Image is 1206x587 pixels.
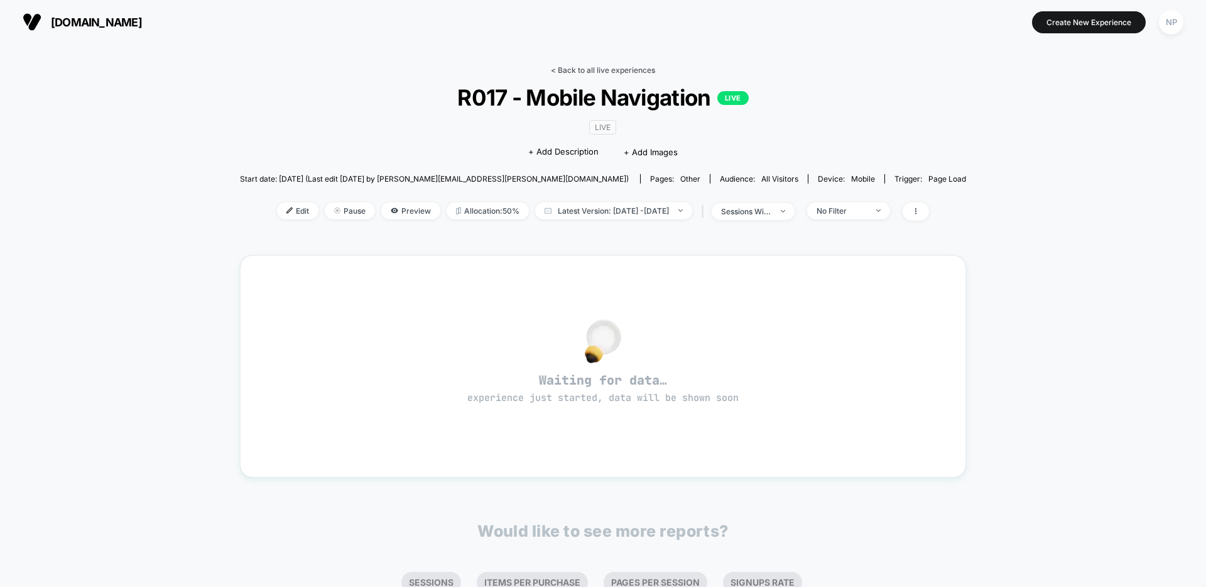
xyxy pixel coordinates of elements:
[286,207,293,214] img: edit
[51,16,142,29] span: [DOMAIN_NAME]
[851,174,875,184] span: mobile
[589,120,616,134] span: LIVE
[876,209,881,212] img: end
[277,202,318,219] span: Edit
[650,174,700,184] div: Pages:
[720,174,798,184] div: Audience:
[1159,10,1183,35] div: NP
[894,174,966,184] div: Trigger:
[717,91,749,105] p: LIVE
[698,202,712,221] span: |
[325,202,375,219] span: Pause
[528,146,599,158] span: + Add Description
[678,209,683,212] img: end
[545,207,551,214] img: calendar
[1032,11,1146,33] button: Create New Experience
[23,13,41,31] img: Visually logo
[585,319,621,363] img: no_data
[447,202,529,219] span: Allocation: 50%
[1155,9,1187,35] button: NP
[817,206,867,216] div: No Filter
[240,174,629,184] span: Start date: [DATE] (Last edit [DATE] by [PERSON_NAME][EMAIL_ADDRESS][PERSON_NAME][DOMAIN_NAME])
[551,65,655,75] a: < Back to all live experiences
[624,147,678,157] span: + Add Images
[928,174,966,184] span: Page Load
[334,207,340,214] img: end
[721,207,771,216] div: sessions with impression
[276,84,930,111] span: R017 - Mobile Navigation
[263,372,943,405] span: Waiting for data…
[477,522,729,540] p: Would like to see more reports?
[808,174,884,184] span: Device:
[680,174,700,184] span: other
[781,210,785,212] img: end
[535,202,692,219] span: Latest Version: [DATE] - [DATE]
[456,207,461,214] img: rebalance
[467,392,739,404] span: experience just started, data will be shown soon
[761,174,798,184] span: All Visitors
[19,12,146,32] button: [DOMAIN_NAME]
[381,202,440,219] span: Preview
